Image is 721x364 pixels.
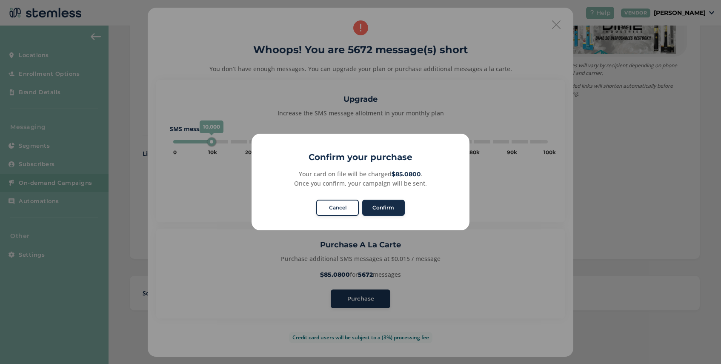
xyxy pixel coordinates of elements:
[316,200,359,216] button: Cancel
[252,151,469,163] h2: Confirm your purchase
[392,170,421,178] strong: $85.0800
[261,169,460,188] div: Your card on file will be charged . Once you confirm, your campaign will be sent.
[678,323,721,364] iframe: Chat Widget
[362,200,405,216] button: Confirm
